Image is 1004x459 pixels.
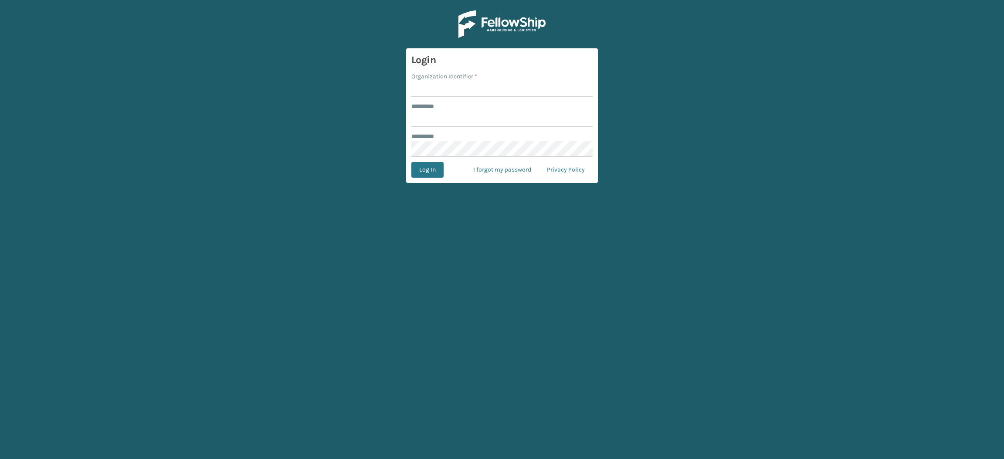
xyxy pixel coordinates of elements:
h3: Login [411,54,593,67]
a: I forgot my password [465,162,539,178]
a: Privacy Policy [539,162,593,178]
img: Logo [458,10,546,38]
button: Log In [411,162,444,178]
label: Organization Identifier [411,72,477,81]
